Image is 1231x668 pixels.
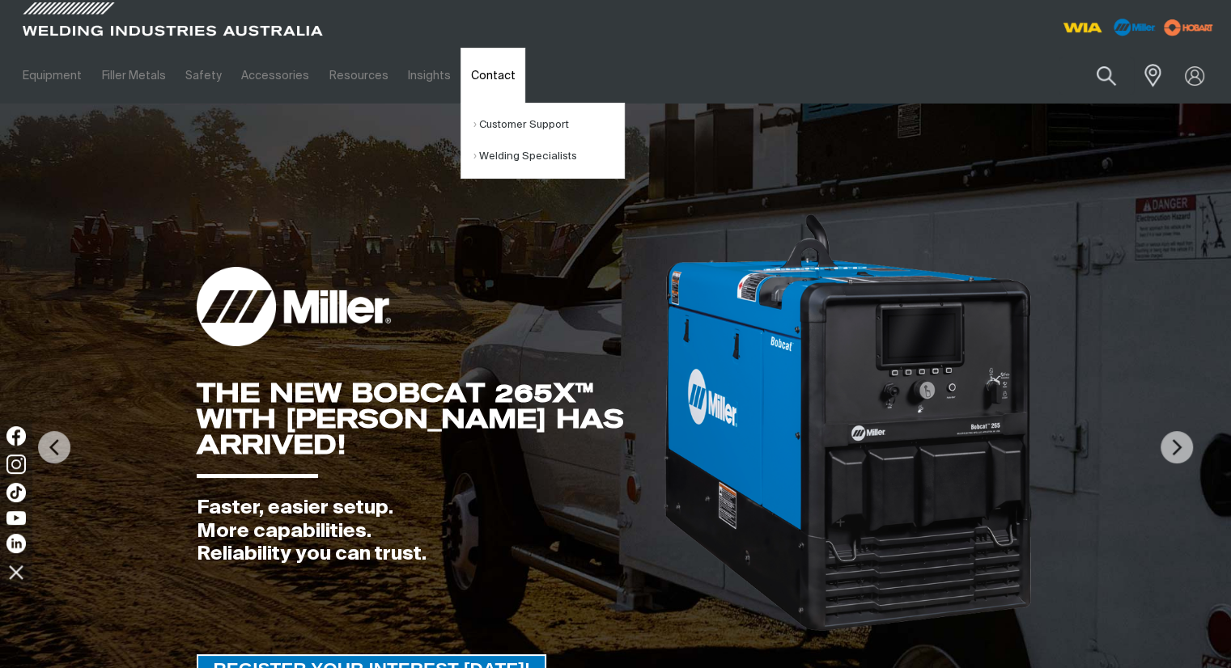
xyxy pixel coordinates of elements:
[473,141,624,172] a: Welding Specialists
[6,454,26,474] img: Instagram
[13,48,917,104] nav: Main
[461,48,524,104] a: Contact
[197,380,661,458] div: THE NEW BOBCAT 265X™ WITH [PERSON_NAME] HAS ARRIVED!
[320,48,398,104] a: Resources
[398,48,461,104] a: Insights
[2,558,30,586] img: hide socials
[6,483,26,502] img: TikTok
[13,48,91,104] a: Equipment
[176,48,231,104] a: Safety
[1159,15,1218,40] img: miller
[197,497,661,566] div: Faster, easier setup. More capabilities. Reliability you can trust.
[1161,431,1193,463] img: NextArrow
[6,511,26,525] img: YouTube
[6,534,26,553] img: LinkedIn
[1059,57,1134,95] input: Product name or item number...
[473,109,624,141] a: Customer Support
[6,426,26,446] img: Facebook
[231,48,319,104] a: Accessories
[461,103,625,179] ul: Contact Submenu
[91,48,175,104] a: Filler Metals
[38,431,70,463] img: PrevArrow
[1079,57,1134,95] button: Search products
